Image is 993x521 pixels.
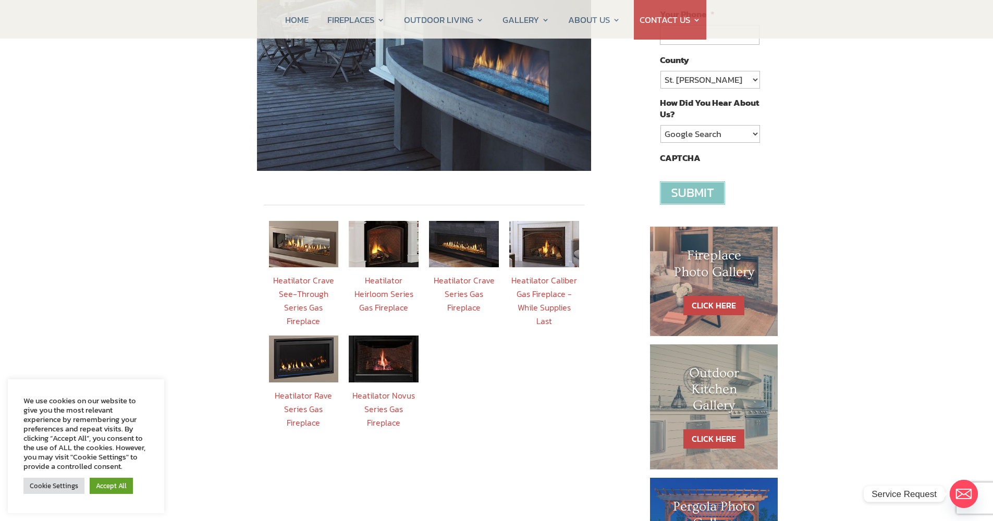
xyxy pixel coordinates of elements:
[269,221,339,267] img: HTL-gasFP-Crave48ST-Illusion-AmberGlass-Logs-195x177
[660,181,725,205] input: Submit
[950,480,978,508] a: Email
[434,274,495,314] a: Heatilator Crave Series Gas Fireplace
[349,336,419,382] img: HTL-Novus-42in-gas-fireplace_195x177
[273,274,334,327] a: Heatilator Crave See-Through Series Gas Fireplace
[23,478,84,494] a: Cookie Settings
[683,296,744,315] a: CLICK HERE
[660,97,759,120] label: How Did You Hear About Us?
[429,221,499,267] img: Crave60_GettyImages-151573744_sideregister_195x177
[354,274,413,314] a: Heatilator Heirloom Series Gas Fireplace
[660,54,689,66] label: County
[275,389,332,429] a: Heatilator Rave Series Gas Fireplace
[671,365,757,419] h1: Outdoor Kitchen Gallery
[269,336,339,382] img: HTL_Rave32_195x177
[683,429,744,449] a: CLICK HERE
[349,221,419,267] img: HTL_gasFP_Heirloom36-NB_195x177
[509,221,579,267] img: 14_CAL42X-WB_BronzeCam-Front_2977_195x155
[90,478,133,494] a: Accept All
[660,152,701,164] label: CAPTCHA
[352,389,415,429] a: Heatilator Novus Series Gas Fireplace
[23,396,149,471] div: We use cookies on our website to give you the most relevant experience by remembering your prefer...
[511,274,577,327] a: Heatilator Caliber Gas Fireplace - While Supplies Last
[671,247,757,285] h1: Fireplace Photo Gallery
